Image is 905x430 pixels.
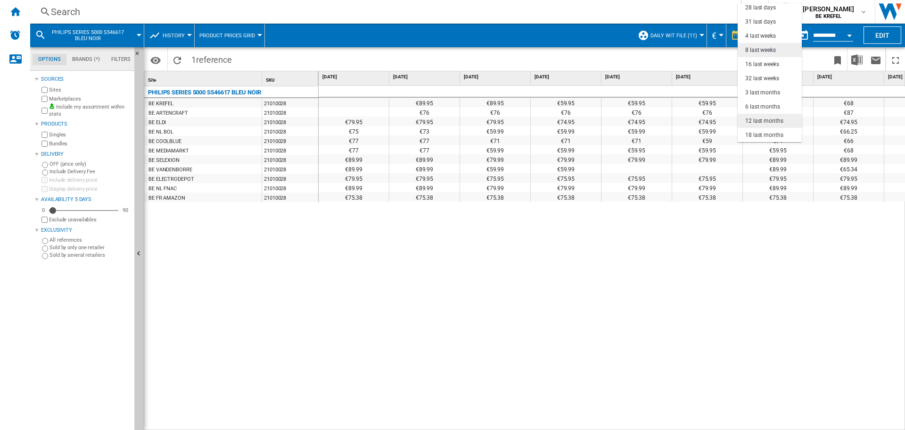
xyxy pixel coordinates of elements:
div: 4 last weeks [745,32,776,40]
div: 8 last weeks [745,46,776,54]
div: 3 last months [745,89,780,97]
div: 6 last months [745,103,780,111]
div: 12 last months [745,117,783,125]
div: 18 last months [745,131,783,139]
div: 31 last days [745,18,776,26]
div: 28 last days [745,4,776,12]
div: 16 last weeks [745,60,779,68]
div: 32 last weeks [745,75,779,83]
